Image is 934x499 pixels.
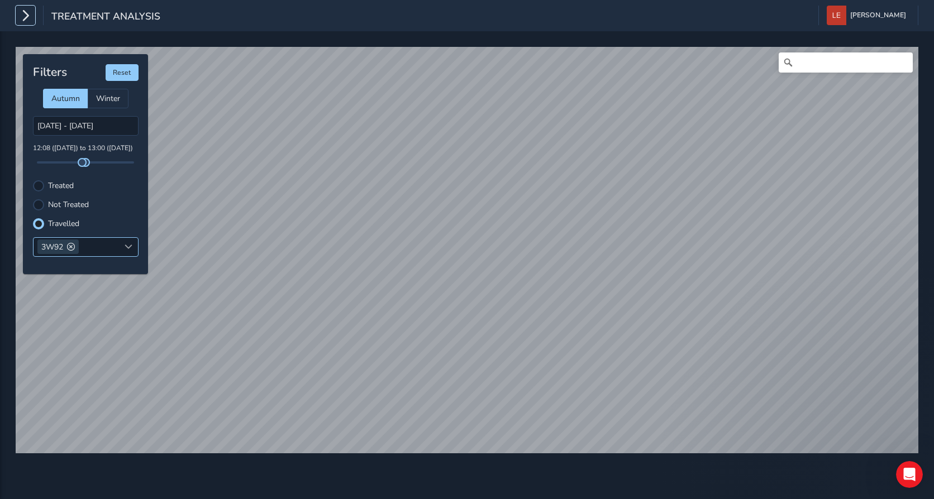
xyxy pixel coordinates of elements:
div: Autumn [43,89,88,108]
div: Winter [88,89,128,108]
input: Search [779,52,913,73]
span: [PERSON_NAME] [850,6,906,25]
h4: Filters [33,65,67,79]
button: [PERSON_NAME] [827,6,910,25]
iframe: Intercom live chat [896,461,923,488]
label: Not Treated [48,201,89,209]
span: Winter [96,93,120,104]
img: diamond-layout [827,6,846,25]
span: Autumn [51,93,80,104]
button: Reset [106,64,139,81]
canvas: Map [16,47,918,453]
label: Treated [48,182,74,190]
label: Travelled [48,220,79,228]
span: Treatment Analysis [51,9,160,25]
span: 3W92 [41,242,63,252]
p: 12:08 ([DATE]) to 13:00 ([DATE]) [33,143,139,153]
